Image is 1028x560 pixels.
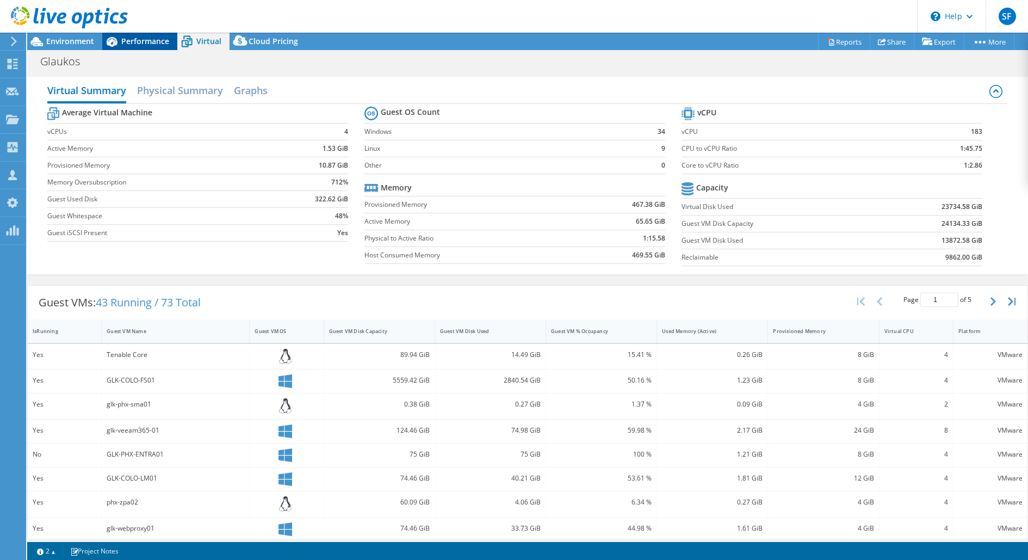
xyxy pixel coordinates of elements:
b: 0 [661,160,665,171]
div: 100 % [551,448,652,460]
div: 2840.54 GiB [440,374,541,386]
input: jump to page [920,293,958,307]
div: 4 [884,349,948,361]
div: 60.09 GiB [329,496,430,508]
div: VMware [958,424,1023,436]
div: IsRunning [33,328,83,335]
div: 0.09 GiB [662,398,763,410]
h2: Graphs [234,79,268,101]
svg: \n [931,11,940,21]
div: 124.46 GiB [329,424,430,436]
b: 1:2.86 [964,160,982,171]
div: VMware [958,448,1023,460]
div: 74.46 GiB [329,522,430,534]
label: Physical to Active Ratio [364,233,578,244]
div: 2.17 GiB [662,424,763,436]
b: vCPU [697,107,716,118]
a: 2 [29,544,63,558]
b: 469.55 GiB [632,250,665,261]
div: 4 GiB [773,496,874,508]
div: 6.34 % [551,496,652,508]
b: 48% [335,211,348,221]
div: Yes [33,472,96,484]
div: GLK-COLO-LM01 [107,472,244,484]
b: 712% [331,177,348,188]
div: Platform [958,328,1010,335]
a: Reports [818,33,870,50]
label: Core to vCPU Ratio [682,160,903,171]
div: Guest VM OS [255,328,305,335]
label: Active Memory [364,216,578,227]
div: VMware [958,398,1023,410]
div: 8 GiB [773,374,874,386]
div: glk-veeam365-01 [107,424,244,436]
span: Page of [903,293,971,307]
div: VMware [958,496,1023,508]
label: Windows [364,126,637,137]
div: 4.06 GiB [440,496,541,508]
b: 1.53 GiB [323,143,348,154]
b: 34 [658,126,665,137]
div: GLK-COLO-FS01 [107,374,244,386]
label: Virtual Disk Used [682,201,878,212]
b: 467.38 GiB [632,199,665,210]
span: 5 [968,295,971,304]
div: Tenable Core [107,349,244,361]
div: 8 GiB [773,349,874,361]
label: Guest VM Disk Capacity [682,218,878,229]
div: Yes [33,424,96,436]
div: 4 [884,374,948,386]
label: vCPUs [47,126,276,137]
div: 0.38 GiB [329,398,430,410]
a: Project Notes [63,544,126,558]
div: Yes [33,398,96,410]
div: 0.27 GiB [662,496,763,508]
label: Other [364,160,637,171]
label: Provisioned Memory [47,160,276,171]
label: Reclaimable [682,252,878,263]
div: Guest VM % Occupancy [551,328,639,335]
label: Guest VM Disk Used [682,235,878,246]
div: 75 GiB [329,448,430,460]
div: Yes [33,496,96,508]
span: 43 Running / 73 Total [96,295,201,310]
span: Cloud Pricing [249,36,298,46]
div: 33.73 GiB [440,522,541,534]
div: 0.26 GiB [662,349,763,361]
div: 74.46 GiB [329,472,430,484]
label: CPU to vCPU Ratio [682,143,903,154]
span: SF [999,8,1016,25]
div: Used Memory (Active) [662,328,750,335]
div: 1.21 GiB [662,448,763,460]
b: 10.87 GiB [319,160,348,171]
b: 9862.00 GiB [945,252,982,263]
div: 1.37 % [551,398,652,410]
b: 24134.33 GiB [942,218,982,229]
div: Yes [33,374,96,386]
div: VMware [958,472,1023,484]
div: 4 [884,496,948,508]
a: More [964,33,1014,50]
b: 183 [971,126,982,137]
div: 15.41 % [551,349,652,361]
b: 1:15.58 [643,233,665,244]
div: Provisioned Memory [773,328,860,335]
b: 322.62 GiB [315,194,348,205]
div: 4 [884,522,948,534]
div: 8 [884,424,948,436]
label: Provisioned Memory [364,199,578,210]
div: 24 GiB [773,424,874,436]
div: 1.61 GiB [662,522,763,534]
b: Yes [337,227,348,238]
div: 5559.42 GiB [329,374,430,386]
b: Memory [381,182,412,193]
div: VMware [958,522,1023,534]
div: Guest VM Name [107,328,231,335]
a: Share [870,33,914,50]
div: 4 GiB [773,398,874,410]
b: 9 [661,143,665,154]
label: Guest Used Disk [47,194,276,205]
div: Virtual CPU [884,328,935,335]
div: phx-zpa02 [107,496,244,508]
h2: Virtual Summary [47,79,126,103]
